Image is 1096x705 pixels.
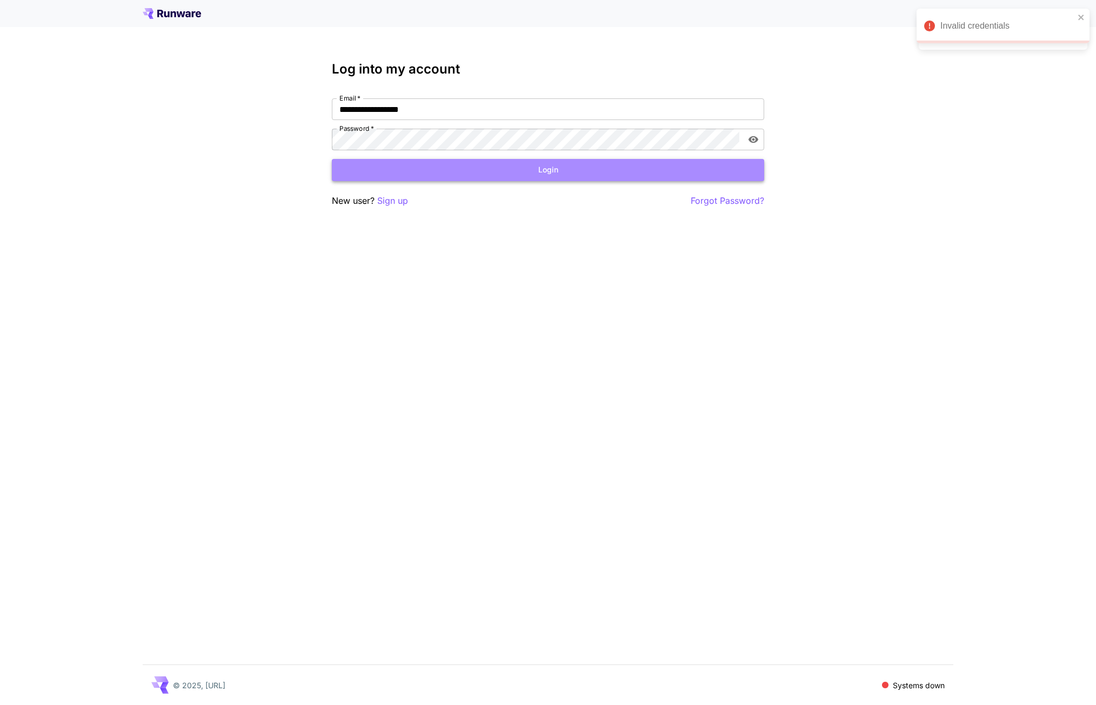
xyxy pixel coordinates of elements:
label: Password [339,124,374,133]
p: New user? [332,194,408,208]
h3: Log into my account [332,62,764,77]
button: Sign up [377,194,408,208]
button: close [1078,13,1085,22]
button: Login [332,159,764,181]
button: Forgot Password? [691,194,764,208]
label: Email [339,94,360,103]
button: toggle password visibility [744,130,763,149]
p: © 2025, [URL] [173,680,225,691]
p: Systems down [893,680,945,691]
div: Invalid credentials [940,19,1074,32]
